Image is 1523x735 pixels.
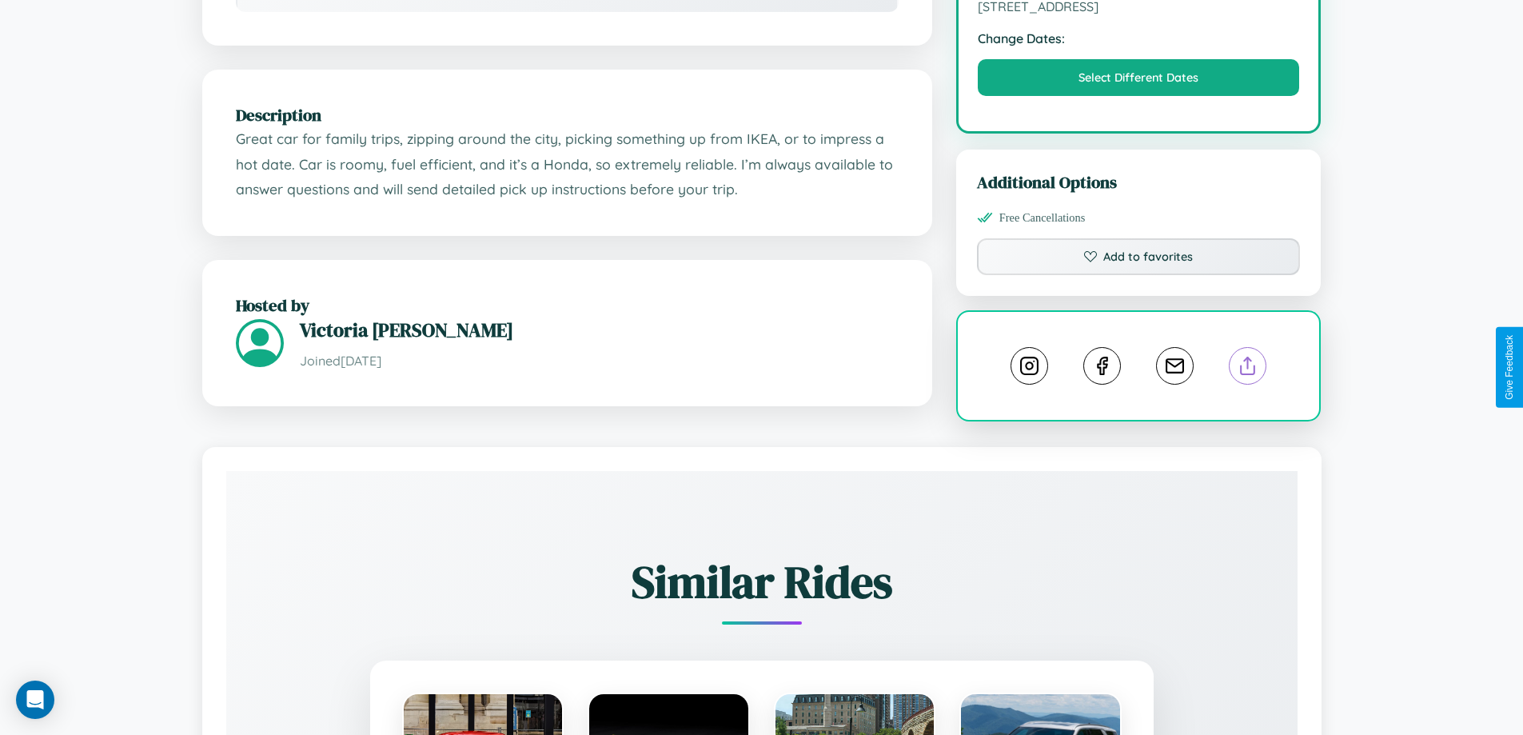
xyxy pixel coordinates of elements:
[236,103,899,126] h2: Description
[1504,335,1515,400] div: Give Feedback
[236,294,899,317] h2: Hosted by
[977,170,1301,194] h3: Additional Options
[978,59,1300,96] button: Select Different Dates
[236,126,899,202] p: Great car for family trips, zipping around the city, picking something up from IKEA, or to impres...
[300,350,899,373] p: Joined [DATE]
[977,238,1301,275] button: Add to favorites
[978,30,1300,46] strong: Change Dates:
[282,551,1242,613] h2: Similar Rides
[300,317,899,343] h3: Victoria [PERSON_NAME]
[999,211,1086,225] span: Free Cancellations
[16,681,54,719] div: Open Intercom Messenger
